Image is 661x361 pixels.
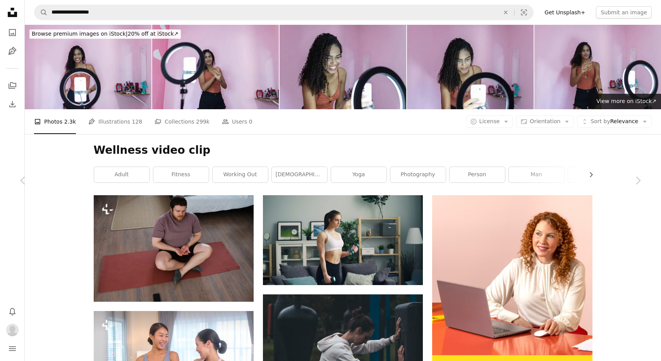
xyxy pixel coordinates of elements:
span: View more on iStock ↗ [596,98,656,104]
button: Notifications [5,304,20,319]
img: Black young woman filming herself dancing at home to share on social media [280,25,406,109]
button: scroll list to the right [584,167,592,182]
button: Profile [5,322,20,338]
img: a woman in a sports bra top is holding a dumb [263,195,423,285]
button: Menu [5,341,20,356]
span: 299k [196,117,209,126]
button: Visual search [515,5,533,20]
a: a man sitting on a yoga mat in a bedroom [94,245,254,252]
button: Orientation [516,115,574,128]
a: Illustrations [5,43,20,59]
a: Photos [5,25,20,40]
a: View more on iStock↗ [592,94,661,109]
a: Users 0 [222,109,252,134]
span: License [479,118,500,124]
img: Black young woman filming herself dancing at home to share on social media [407,25,534,109]
a: Collections [5,78,20,93]
button: Search Unsplash [34,5,48,20]
img: Black young woman filming herself dancing at home to share on social media [152,25,279,109]
a: A woman stretches at an outdoor boxing gym. [263,344,423,351]
a: Download History [5,96,20,112]
img: file-1722962837469-d5d3a3dee0c7image [432,195,592,355]
span: Browse premium images on iStock | [32,31,127,37]
a: working out [213,167,268,182]
a: person [450,167,505,182]
img: a man sitting on a yoga mat in a bedroom [94,195,254,302]
button: Clear [497,5,514,20]
button: Submit an image [596,6,652,19]
form: Find visuals sitewide [34,5,534,20]
span: Relevance [591,118,638,125]
span: Orientation [530,118,560,124]
a: [DEMOGRAPHIC_DATA] [272,167,327,182]
img: Black young woman filming herself dancing at home to share on social media [25,25,151,109]
a: man [509,167,564,182]
a: human [568,167,623,182]
span: 20% off at iStock ↗ [32,31,179,37]
a: a woman in a sports bra top is holding a dumb [263,237,423,244]
a: Illustrations 128 [88,109,142,134]
span: 0 [249,117,252,126]
a: yoga [331,167,386,182]
a: Get Unsplash+ [540,6,590,19]
span: 128 [132,117,143,126]
span: Sort by [591,118,610,124]
button: Sort byRelevance [577,115,652,128]
img: Black young woman filming herself dancing at home to share on social media [534,25,661,109]
img: Avatar of user Shawnette Johnson [6,324,19,336]
a: Next [615,143,661,218]
a: Browse premium images on iStock|20% off at iStock↗ [25,25,185,43]
a: photography [390,167,446,182]
a: fitness [153,167,209,182]
a: adult [94,167,149,182]
a: Collections 299k [155,109,209,134]
h1: Wellness video clip [94,143,592,157]
button: License [466,115,513,128]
